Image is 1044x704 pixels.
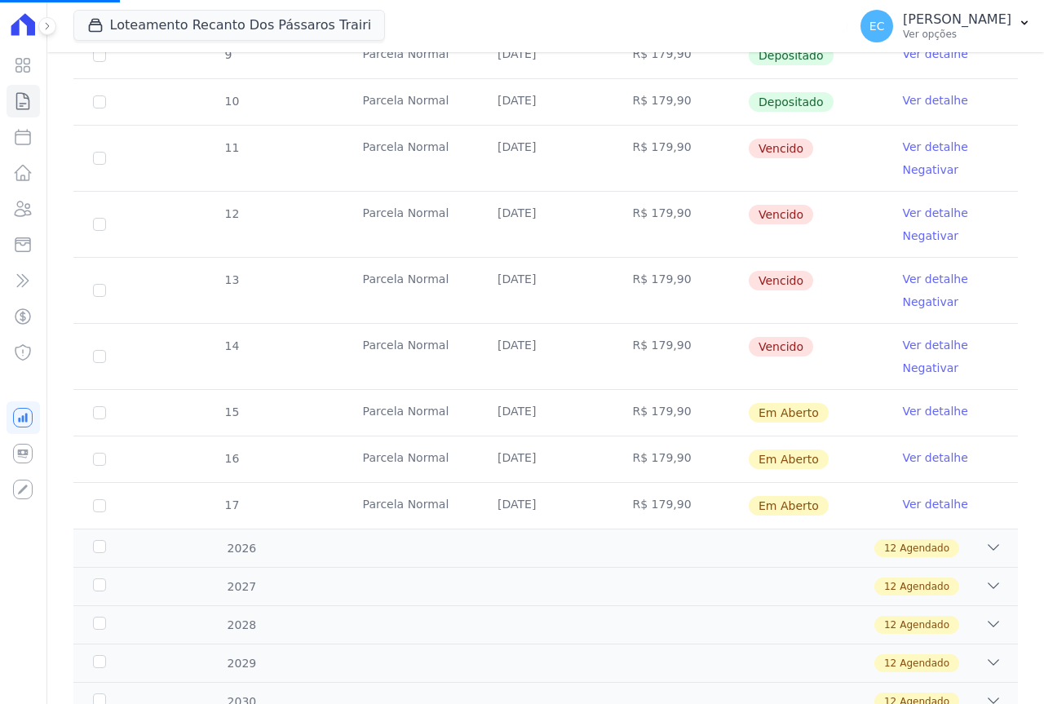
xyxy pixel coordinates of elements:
span: Depositado [749,92,834,112]
a: Negativar [903,295,959,308]
span: 12 [884,541,896,556]
span: EC [869,20,885,32]
a: Ver detalhe [903,92,968,108]
a: Ver detalhe [903,496,968,512]
span: 10 [223,95,240,108]
input: default [93,218,106,231]
td: [DATE] [478,258,613,323]
td: [DATE] [478,192,613,257]
td: Parcela Normal [343,483,478,529]
span: Vencido [749,205,813,224]
a: Ver detalhe [903,139,968,155]
a: Negativar [903,163,959,176]
input: Só é possível selecionar pagamentos em aberto [93,49,106,62]
span: 12 [884,579,896,594]
span: Agendado [900,579,949,594]
td: [DATE] [478,79,613,125]
td: [DATE] [478,483,613,529]
span: 17 [223,498,240,511]
td: R$ 179,90 [613,79,748,125]
td: Parcela Normal [343,192,478,257]
span: Vencido [749,139,813,158]
td: R$ 179,90 [613,324,748,389]
td: [DATE] [478,33,613,78]
input: default [93,406,106,419]
td: Parcela Normal [343,126,478,191]
input: default [93,453,106,466]
a: Negativar [903,229,959,242]
span: 16 [223,452,240,465]
input: default [93,499,106,512]
td: R$ 179,90 [613,436,748,482]
input: default [93,152,106,165]
td: R$ 179,90 [613,192,748,257]
a: Negativar [903,361,959,374]
span: 11 [223,141,240,154]
input: default [93,350,106,363]
span: 13 [223,273,240,286]
a: Ver detalhe [903,449,968,466]
span: 9 [223,48,232,61]
span: Vencido [749,271,813,290]
span: 12 [884,618,896,632]
span: Em Aberto [749,449,829,469]
span: Agendado [900,618,949,632]
a: Ver detalhe [903,46,968,62]
td: R$ 179,90 [613,33,748,78]
a: Ver detalhe [903,205,968,221]
span: 12 [223,207,240,220]
a: Ver detalhe [903,271,968,287]
td: [DATE] [478,126,613,191]
td: Parcela Normal [343,324,478,389]
input: default [93,284,106,297]
td: R$ 179,90 [613,126,748,191]
button: EC [PERSON_NAME] Ver opções [847,3,1044,49]
td: R$ 179,90 [613,390,748,436]
td: R$ 179,90 [613,483,748,529]
span: Depositado [749,46,834,65]
span: Agendado [900,656,949,671]
td: Parcela Normal [343,390,478,436]
td: Parcela Normal [343,33,478,78]
span: Em Aberto [749,496,829,516]
td: [DATE] [478,390,613,436]
span: Agendado [900,541,949,556]
input: Só é possível selecionar pagamentos em aberto [93,95,106,108]
p: Ver opções [903,28,1011,41]
span: 15 [223,405,240,418]
td: Parcela Normal [343,79,478,125]
a: Ver detalhe [903,337,968,353]
span: 12 [884,656,896,671]
span: Em Aberto [749,403,829,423]
td: Parcela Normal [343,436,478,482]
td: [DATE] [478,324,613,389]
td: [DATE] [478,436,613,482]
span: Vencido [749,337,813,356]
a: Ver detalhe [903,403,968,419]
td: Parcela Normal [343,258,478,323]
span: 14 [223,339,240,352]
button: Loteamento Recanto Dos Pássaros Trairi [73,10,386,41]
p: [PERSON_NAME] [903,11,1011,28]
td: R$ 179,90 [613,258,748,323]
